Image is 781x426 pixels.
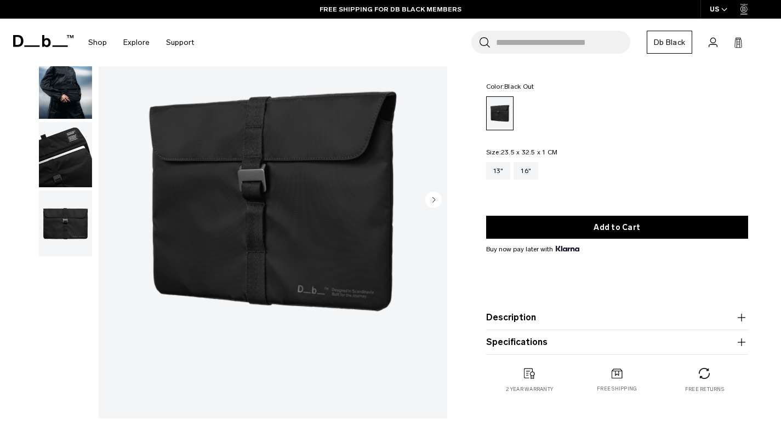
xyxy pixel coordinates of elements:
legend: Color: [486,83,534,90]
a: Support [166,23,194,62]
button: Essential Laptop Sleeve 13 Black Out [38,53,93,119]
a: Black Out [486,96,514,130]
button: Description [486,311,749,324]
button: Essential Laptop Sleeve 13 Black Out [38,190,93,257]
button: Essential Laptop Sleeve 13 Black Out [38,122,93,188]
p: Free shipping [597,385,637,393]
button: Specifications [486,336,749,349]
a: FREE SHIPPING FOR DB BLACK MEMBERS [320,4,461,14]
a: Db Black [647,31,692,54]
legend: Size: [486,149,558,156]
nav: Main Navigation [80,19,202,66]
span: Buy now pay later with [486,244,579,254]
button: Add to Cart [486,216,749,239]
a: Shop [88,23,107,62]
span: Black Out [504,83,534,90]
a: 13" [486,162,511,180]
img: Essential Laptop Sleeve 13 Black Out [39,191,92,256]
img: Essential Laptop Sleeve 13 Black Out [39,53,92,119]
a: Explore [123,23,150,62]
p: Free returns [685,385,724,393]
span: 23.5 x 32.5 x 1 CM [501,148,558,156]
a: 16" [514,162,538,180]
img: Essential Laptop Sleeve 13 Black Out [39,122,92,188]
p: 2 year warranty [506,385,553,393]
img: {"height" => 20, "alt" => "Klarna"} [556,246,579,251]
button: Next slide [425,192,442,210]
